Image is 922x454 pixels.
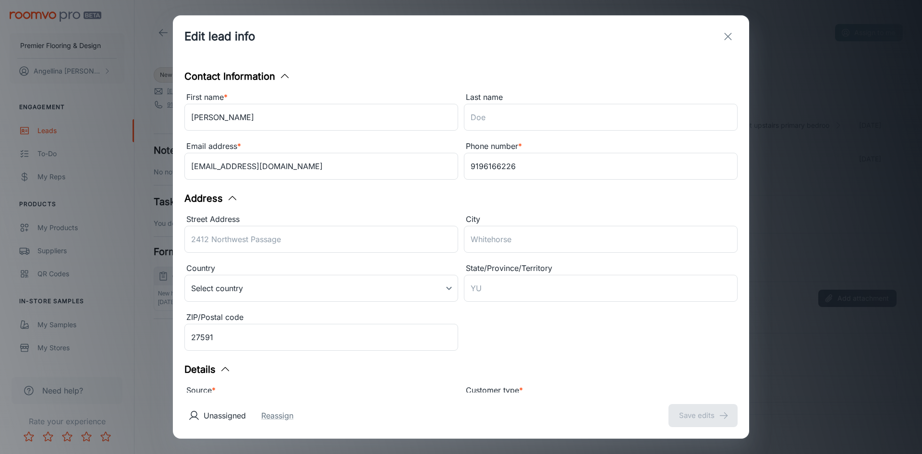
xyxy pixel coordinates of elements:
[184,28,255,45] h1: Edit lead info
[261,410,293,421] button: Reassign
[464,226,738,253] input: Whitehorse
[204,410,246,421] p: Unassigned
[184,191,238,206] button: Address
[184,213,458,226] div: Street Address
[464,213,738,226] div: City
[184,311,458,324] div: ZIP/Postal code
[464,140,738,153] div: Phone number
[184,153,458,180] input: myname@example.com
[184,384,458,397] div: Source
[184,140,458,153] div: Email address
[718,27,738,46] button: exit
[464,262,738,275] div: State/Province/Territory
[464,153,738,180] input: +1 439-123-4567
[184,275,458,302] div: Select country
[184,262,458,275] div: Country
[184,362,231,377] button: Details
[464,91,738,104] div: Last name
[184,91,458,104] div: First name
[464,275,738,302] input: YU
[184,104,458,131] input: John
[464,384,738,397] div: Customer type
[464,104,738,131] input: Doe
[184,324,458,351] input: J1U 3L7
[184,69,291,84] button: Contact Information
[184,226,458,253] input: 2412 Northwest Passage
